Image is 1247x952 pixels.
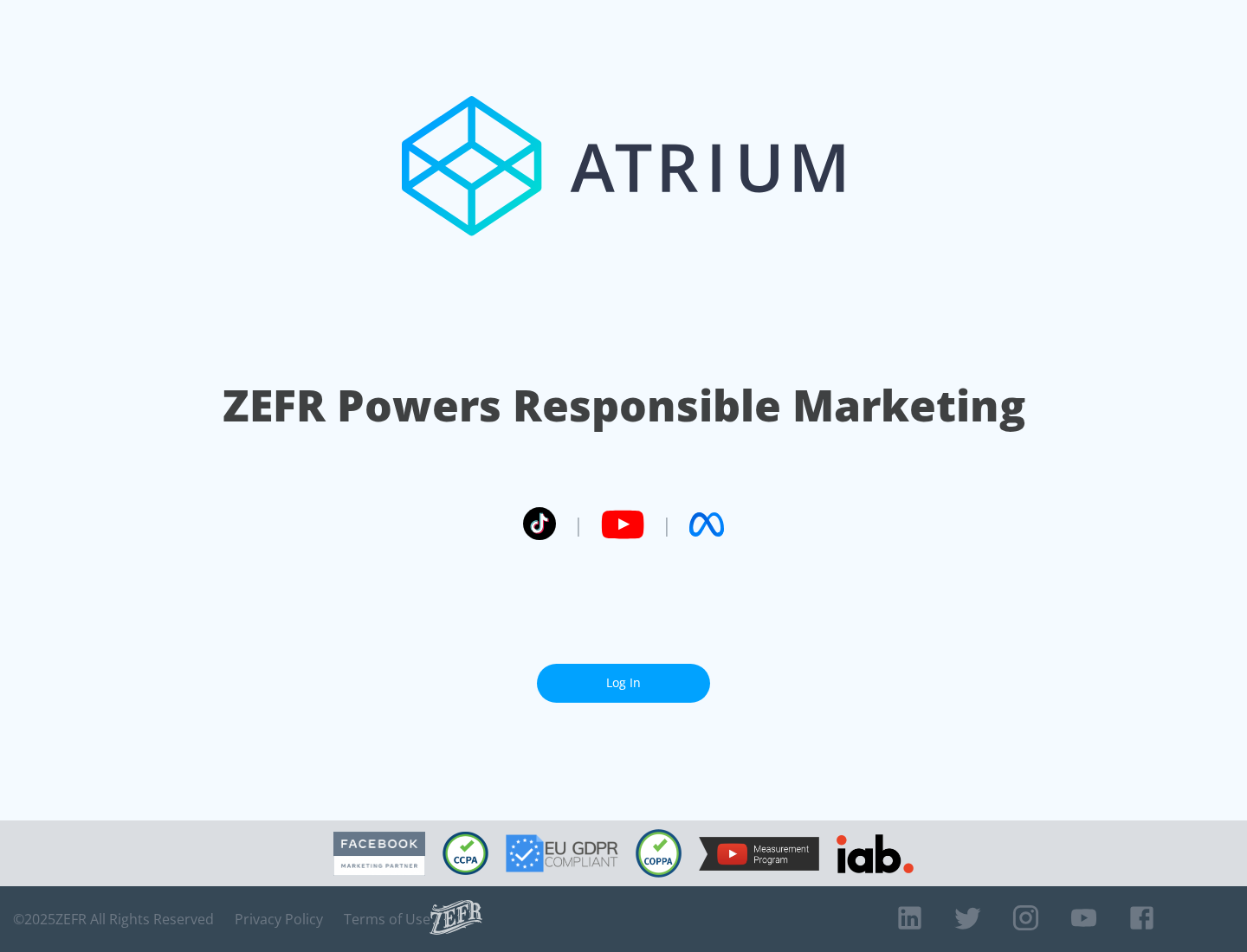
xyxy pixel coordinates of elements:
img: YouTube Measurement Program [699,837,819,871]
img: GDPR Compliant [506,834,618,872]
h1: ZEFR Powers Responsible Marketing [223,376,1025,435]
img: CCPA Compliant [443,832,488,875]
img: COPPA Compliant [636,829,682,878]
a: Privacy Policy [235,910,323,928]
span: | [573,511,584,537]
img: IAB [837,834,914,873]
img: Facebook Marketing Partner [333,832,425,876]
span: | [662,511,672,537]
span: © 2025 ZEFR All Rights Reserved [13,910,214,928]
a: Log In [537,664,710,703]
a: Terms of Use [344,910,430,928]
